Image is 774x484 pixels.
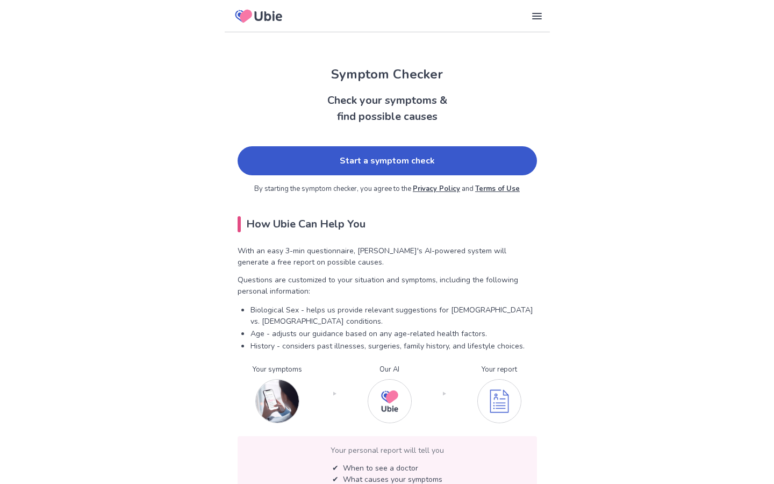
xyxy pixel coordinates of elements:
h2: How Ubie Can Help You [238,216,537,232]
a: Terms of Use [475,184,520,194]
p: Your report [477,365,521,375]
img: Our AI checks your symptoms [368,379,412,423]
p: History - considers past illnesses, surgeries, family history, and lifestyle choices. [250,340,537,352]
p: Our AI [368,365,412,375]
p: Your symptoms [253,365,302,375]
h1: Symptom Checker [225,65,550,84]
p: ✔ When to see a doctor [332,462,442,474]
p: With an easy 3-min questionnaire, [PERSON_NAME]'s AI-powered system will generate a free report o... [238,245,537,268]
a: Start a symptom check [238,146,537,175]
p: Age - adjusts our guidance based on any age-related health factors. [250,328,537,339]
img: Input your symptoms [255,379,299,423]
p: By starting the symptom checker, you agree to the and [238,184,537,195]
p: Biological Sex - helps us provide relevant suggestions for [DEMOGRAPHIC_DATA] vs. [DEMOGRAPHIC_DA... [250,304,537,327]
h2: Check your symptoms & find possible causes [225,92,550,125]
img: You get your personalized report [477,379,521,423]
a: Privacy Policy [413,184,460,194]
p: Your personal report will tell you [246,445,528,456]
p: Questions are customized to your situation and symptoms, including the following personal informa... [238,274,537,297]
